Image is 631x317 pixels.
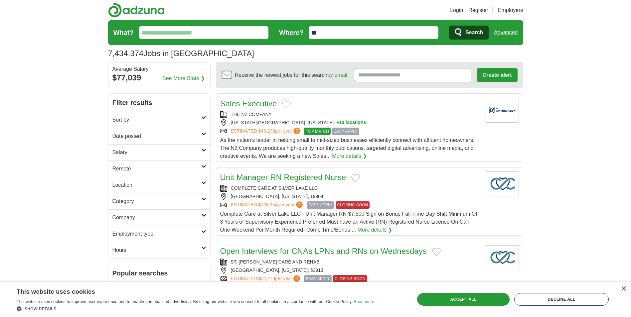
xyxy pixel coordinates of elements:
div: ST. [PERSON_NAME] CARE AND REHAB [220,259,480,265]
a: More details ❯ [358,226,393,234]
span: Receive the newest jobs for this search : [235,71,349,79]
a: Sales Executive [220,99,277,108]
h2: Employment type [112,230,201,238]
img: Company logo [486,245,519,270]
a: Category [108,193,210,209]
button: Add to favorite jobs [282,100,291,108]
div: Decline all [514,293,609,306]
span: Complete Care at Silver Lake LLC - Unit Manager RN $7,500 Sign on Bonus Full-Time Day Shift Minim... [220,211,477,233]
h2: Popular searches [112,268,206,278]
a: ESTIMATED:$128,154per year? [231,201,304,209]
span: $22,273 [258,276,275,281]
span: 7,434,374 [108,48,144,59]
span: ? [296,201,303,208]
div: THE N2 COMPANY [220,111,480,118]
img: Company logo [486,171,519,196]
span: EASY APPLY [332,128,359,135]
label: Where? [279,28,303,38]
a: Login [450,6,463,14]
a: Advanced [494,26,518,39]
div: COMPLETE CARE AT SILVER LAKE LLC [220,185,480,192]
h2: Remote [112,165,201,173]
div: Average Salary [112,66,206,72]
span: This website uses cookies to improve user experience and to enable personalised advertising. By u... [17,299,353,304]
a: Unit Manager RN Registered Nurse [220,173,346,182]
span: $128,154 [258,202,277,207]
div: This website uses cookies [17,286,358,296]
div: $77,039 [112,72,206,84]
h1: Jobs in [GEOGRAPHIC_DATA] [108,49,254,58]
a: Hours [108,242,210,258]
h2: Category [112,197,201,205]
h2: Location [112,181,201,189]
a: Location [108,177,210,193]
span: CLOSING SOON [333,275,367,282]
div: Close [621,286,626,291]
span: Search [465,26,483,39]
span: $43,230 [258,128,275,134]
span: EASY APPLY [304,275,331,282]
a: See More Stats ❯ [162,74,205,82]
img: Adzuna logo [108,3,165,18]
a: Employers [498,6,523,14]
h2: Filter results [108,94,210,112]
div: [GEOGRAPHIC_DATA], [US_STATE], 53913 [220,267,480,274]
img: Company logo [486,98,519,123]
a: Company [108,209,210,226]
label: What? [113,28,134,38]
div: Accept all [417,293,510,306]
span: Show details [25,307,57,311]
a: Employment type [108,226,210,242]
a: by email [327,72,347,78]
button: +10 locations [336,119,366,126]
a: ESTIMATED:$43,230per year? [231,128,302,135]
button: Search [449,26,489,40]
span: ? [293,128,300,134]
span: EASY APPLY [307,201,334,209]
span: ? [293,275,300,282]
a: Read more, opens a new window [354,299,374,304]
button: Create alert [477,68,517,82]
a: Register [468,6,488,14]
a: ESTIMATED:$22,273per year? [231,275,302,282]
button: Add to favorite jobs [351,174,360,182]
a: Remote [108,160,210,177]
span: CLOSING SOON [336,201,370,209]
h2: Sort by [112,116,201,124]
div: [US_STATE][GEOGRAPHIC_DATA], [US_STATE] [220,119,480,126]
div: [GEOGRAPHIC_DATA], [US_STATE], 19904 [220,193,480,200]
h2: Hours [112,246,201,254]
a: More details ❯ [332,152,367,160]
h2: Salary [112,149,201,157]
h2: Company [112,214,201,222]
h2: Date posted [112,132,201,140]
a: Sort by [108,112,210,128]
span: As the nation’s leader in helping small to mid-sized businesses efficiently connect with affluent... [220,137,475,159]
span: + [336,119,339,126]
div: Show details [17,305,374,312]
span: TOP MATCH [304,128,330,135]
button: Add to favorite jobs [432,248,441,256]
a: Open Interviews for CNAs LPNs and RNs on Wednesdays [220,247,427,256]
a: Salary [108,144,210,160]
a: Date posted [108,128,210,144]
